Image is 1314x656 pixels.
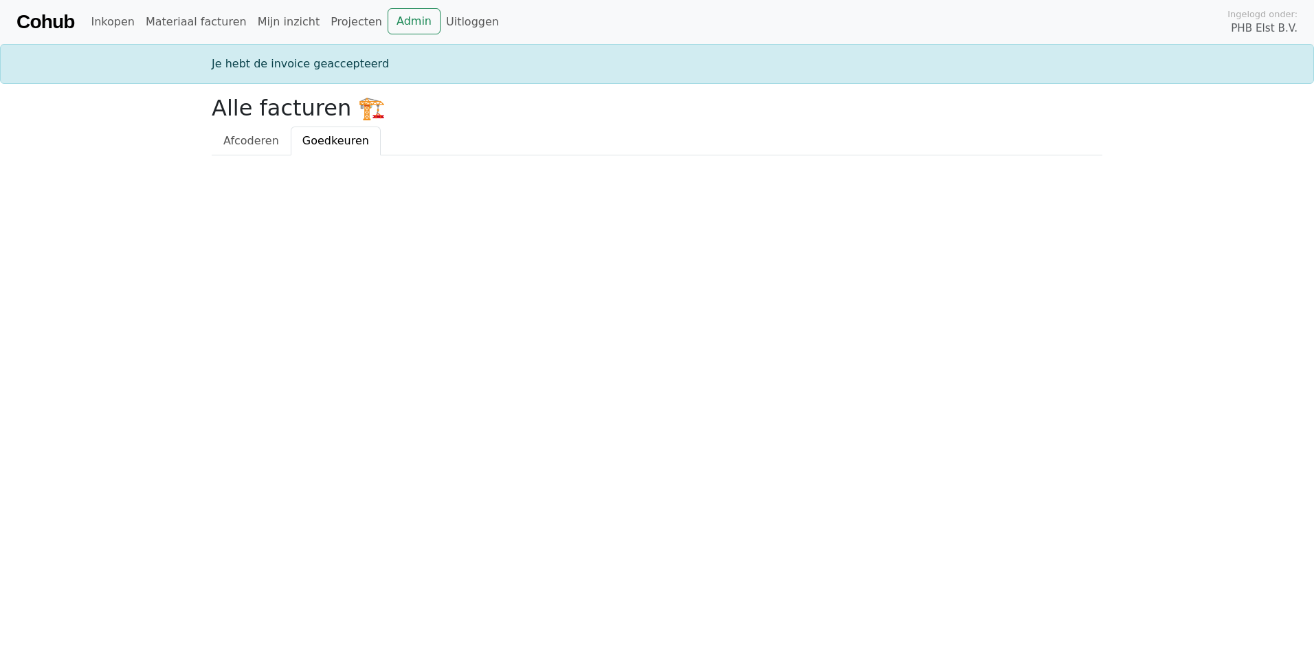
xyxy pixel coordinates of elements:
[203,56,1111,72] div: Je hebt de invoice geaccepteerd
[212,127,291,155] a: Afcoderen
[325,8,388,36] a: Projecten
[212,95,1102,121] h2: Alle facturen 🏗️
[1231,21,1298,36] span: PHB Elst B.V.
[223,134,279,147] span: Afcoderen
[302,134,369,147] span: Goedkeuren
[441,8,504,36] a: Uitloggen
[388,8,441,34] a: Admin
[1227,8,1298,21] span: Ingelogd onder:
[252,8,326,36] a: Mijn inzicht
[291,127,381,155] a: Goedkeuren
[140,8,252,36] a: Materiaal facturen
[16,6,74,39] a: Cohub
[85,8,140,36] a: Inkopen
